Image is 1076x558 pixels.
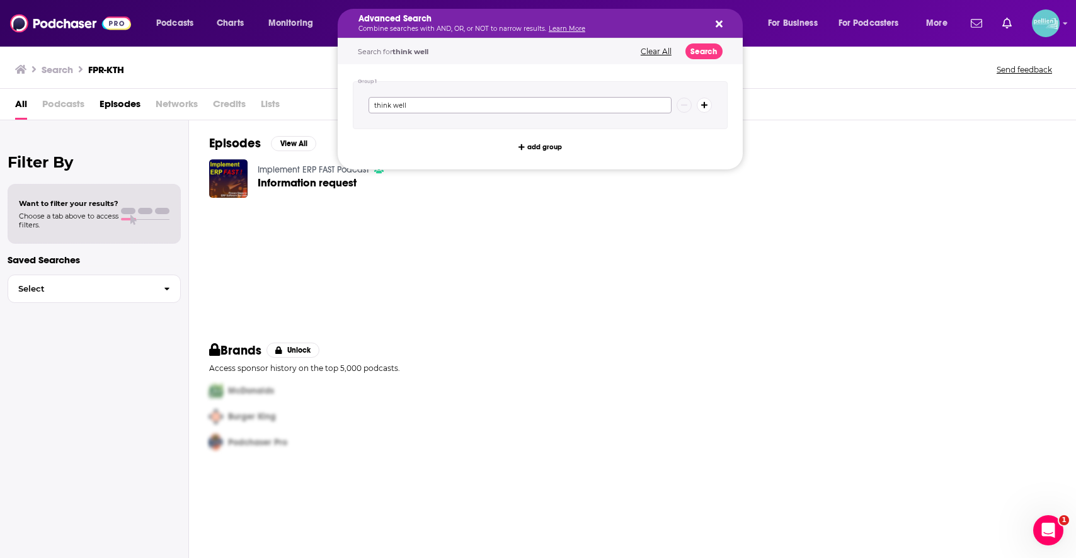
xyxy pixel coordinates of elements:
[209,343,261,358] h2: Brands
[527,144,562,151] span: add group
[228,437,287,448] span: Podchaser Pro
[8,285,154,293] span: Select
[209,135,261,151] h2: Episodes
[637,47,675,56] button: Clear All
[926,14,947,32] span: More
[838,14,899,32] span: For Podcasters
[768,14,818,32] span: For Business
[358,79,377,84] h4: Group 1
[966,13,987,34] a: Show notifications dropdown
[261,94,280,120] span: Lists
[515,139,566,154] button: add group
[204,378,228,404] img: First Pro Logo
[209,13,251,33] a: Charts
[19,212,118,229] span: Choose a tab above to access filters.
[830,13,917,33] button: open menu
[358,47,428,56] span: Search for
[1059,515,1069,525] span: 1
[549,25,585,33] a: Learn More
[1032,9,1060,37] span: Logged in as JessicaPellien
[268,14,313,32] span: Monitoring
[350,9,755,38] div: Search podcasts, credits, & more...
[228,411,276,422] span: Burger King
[15,94,27,120] a: All
[42,64,73,76] h3: Search
[358,14,702,23] h5: Advanced Search
[260,13,329,33] button: open menu
[10,11,131,35] img: Podchaser - Follow, Share and Rate Podcasts
[392,47,428,56] span: think well
[1032,9,1060,37] img: User Profile
[204,404,228,430] img: Second Pro Logo
[8,254,181,266] p: Saved Searches
[759,13,833,33] button: open menu
[1032,9,1060,37] button: Show profile menu
[258,164,369,175] a: Implement ERP FAST Podcast
[8,275,181,303] button: Select
[997,13,1017,34] a: Show notifications dropdown
[42,94,84,120] span: Podcasts
[266,343,320,358] button: Unlock
[156,94,198,120] span: Networks
[213,94,246,120] span: Credits
[209,159,248,198] img: Information request
[271,136,316,151] button: View All
[917,13,963,33] button: open menu
[228,385,274,396] span: McDonalds
[685,43,723,59] button: Search
[156,14,193,32] span: Podcasts
[209,363,1056,373] p: Access sponsor history on the top 5,000 podcasts.
[147,13,210,33] button: open menu
[369,97,672,113] input: Type a keyword or phrase...
[217,14,244,32] span: Charts
[358,26,702,32] p: Combine searches with AND, OR, or NOT to narrow results.
[258,178,357,188] a: Information request
[100,94,140,120] a: Episodes
[204,430,228,455] img: Third Pro Logo
[209,135,316,151] a: EpisodesView All
[19,199,118,208] span: Want to filter your results?
[8,153,181,171] h2: Filter By
[88,64,124,76] h3: FPR-KTH
[993,64,1056,75] button: Send feedback
[1033,515,1063,545] iframe: Intercom live chat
